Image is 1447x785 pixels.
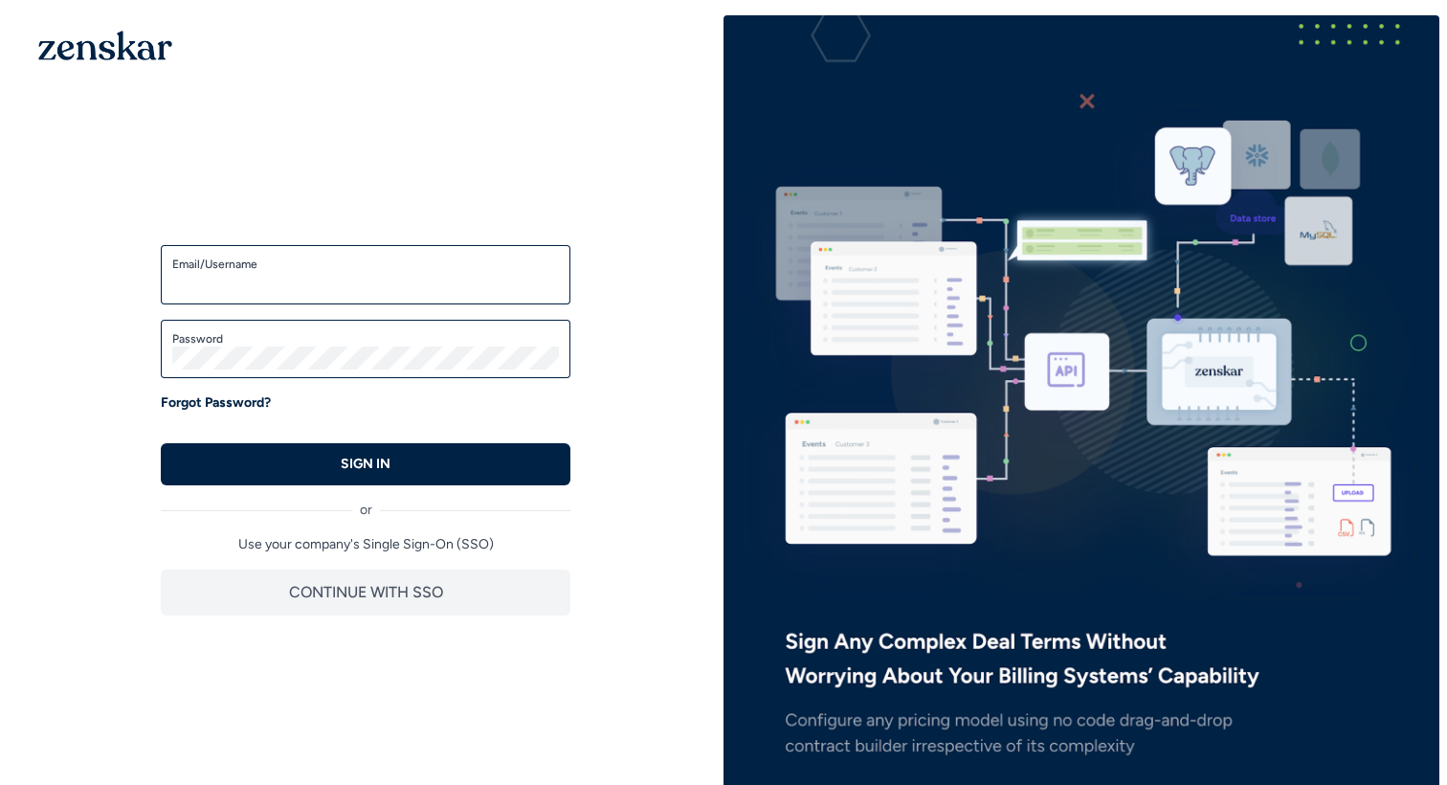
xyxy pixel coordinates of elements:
[172,331,559,347] label: Password
[341,455,390,474] p: SIGN IN
[161,485,570,520] div: or
[161,443,570,485] button: SIGN IN
[161,535,570,554] p: Use your company's Single Sign-On (SSO)
[172,257,559,272] label: Email/Username
[161,393,271,413] a: Forgot Password?
[161,570,570,616] button: CONTINUE WITH SSO
[38,31,172,60] img: 1OGAJ2xQqyY4LXKgY66KYq0eOWRCkrZdAb3gUhuVAqdWPZE9SRJmCz+oDMSn4zDLXe31Ii730ItAGKgCKgCCgCikA4Av8PJUP...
